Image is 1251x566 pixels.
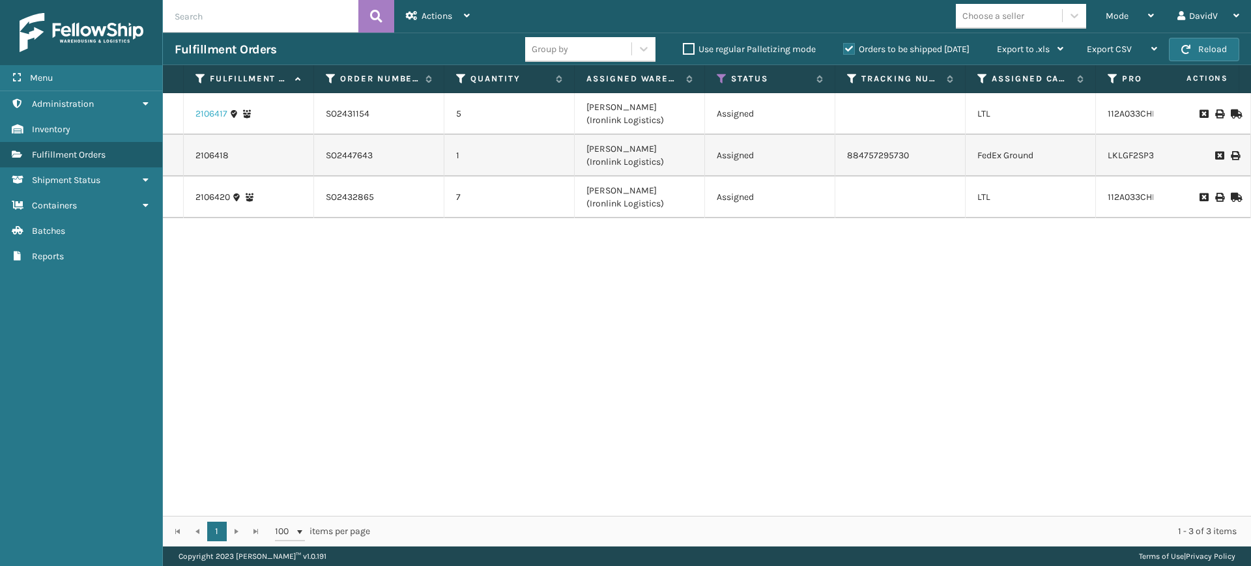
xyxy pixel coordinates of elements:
[314,135,444,177] td: SO2447643
[705,135,835,177] td: Assigned
[847,150,909,161] a: 884757295730
[683,44,816,55] label: Use regular Palletizing mode
[422,10,452,21] span: Actions
[195,191,230,204] a: 2106420
[997,44,1050,55] span: Export to .xls
[1215,109,1223,119] i: Print BOL
[1106,10,1129,21] span: Mode
[388,525,1237,538] div: 1 - 3 of 3 items
[962,9,1024,23] div: Choose a seller
[861,73,940,85] label: Tracking Number
[1108,150,1185,161] a: LKLGF2SP3GU3051
[32,251,64,262] span: Reports
[32,225,65,236] span: Batches
[575,177,705,218] td: [PERSON_NAME] (Ironlink Logistics)
[1186,552,1235,561] a: Privacy Policy
[1139,546,1235,566] div: |
[30,72,53,83] span: Menu
[1108,108,1158,119] a: 112A033CHR
[210,73,289,85] label: Fulfillment Order Id
[705,93,835,135] td: Assigned
[314,177,444,218] td: SO2432865
[1200,109,1207,119] i: Request to Be Cancelled
[32,124,70,135] span: Inventory
[207,522,227,541] a: 1
[195,149,229,162] a: 2106418
[444,93,575,135] td: 5
[1231,193,1239,202] i: Mark as Shipped
[731,73,810,85] label: Status
[705,177,835,218] td: Assigned
[1108,191,1158,203] a: 112A033CHR
[966,177,1096,218] td: LTL
[179,546,326,566] p: Copyright 2023 [PERSON_NAME]™ v 1.0.191
[20,13,143,52] img: logo
[1200,193,1207,202] i: Request to Be Cancelled
[275,525,295,538] span: 100
[843,44,970,55] label: Orders to be shipped [DATE]
[195,107,227,120] a: 2106417
[32,200,77,211] span: Containers
[1215,193,1223,202] i: Print BOL
[175,42,276,57] h3: Fulfillment Orders
[1215,151,1223,160] i: Request to Be Cancelled
[1169,38,1239,61] button: Reload
[314,93,444,135] td: SO2431154
[32,175,100,186] span: Shipment Status
[275,522,370,541] span: items per page
[992,73,1071,85] label: Assigned Carrier Service
[1231,151,1239,160] i: Print Label
[32,98,94,109] span: Administration
[586,73,680,85] label: Assigned Warehouse
[1231,109,1239,119] i: Mark as Shipped
[444,177,575,218] td: 7
[444,135,575,177] td: 1
[966,135,1096,177] td: FedEx Ground
[1087,44,1132,55] span: Export CSV
[1145,68,1236,89] span: Actions
[340,73,419,85] label: Order Number
[575,93,705,135] td: [PERSON_NAME] (Ironlink Logistics)
[1122,73,1201,85] label: Product SKU
[1139,552,1184,561] a: Terms of Use
[575,135,705,177] td: [PERSON_NAME] (Ironlink Logistics)
[966,93,1096,135] td: LTL
[532,42,568,56] div: Group by
[32,149,106,160] span: Fulfillment Orders
[470,73,549,85] label: Quantity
